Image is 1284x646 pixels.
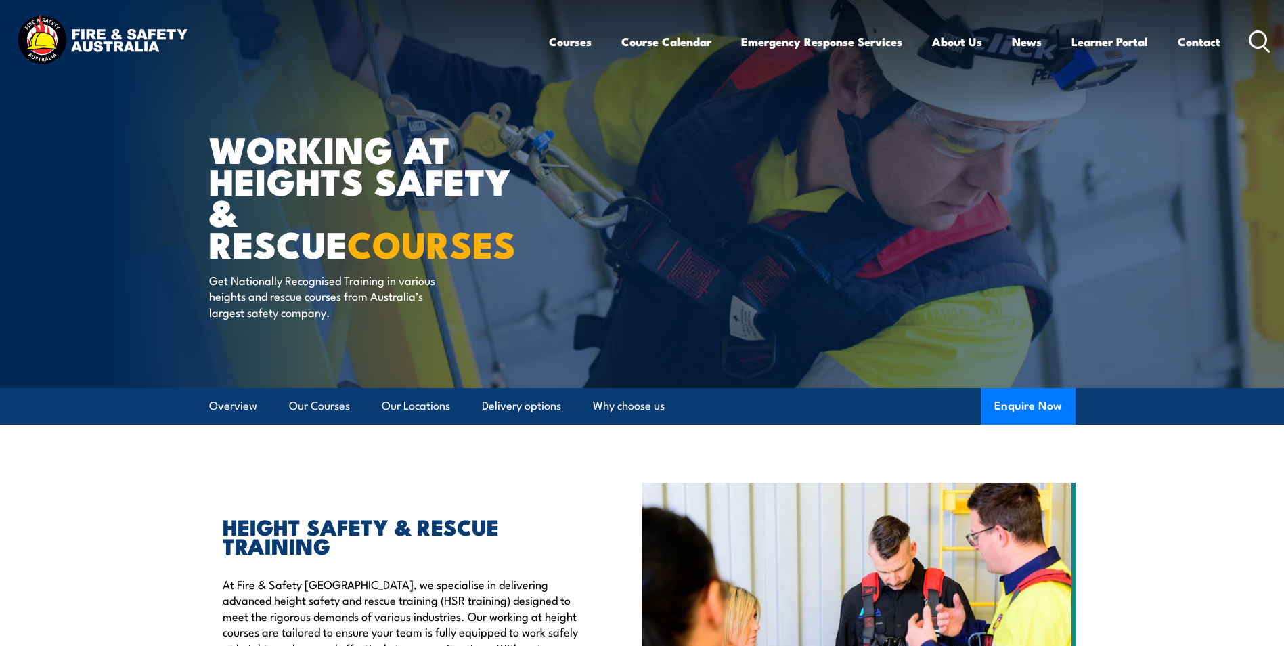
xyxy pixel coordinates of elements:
[347,215,516,271] strong: COURSES
[209,272,456,320] p: Get Nationally Recognised Training in various heights and rescue courses from Australia’s largest...
[482,388,561,424] a: Delivery options
[621,24,711,60] a: Course Calendar
[593,388,665,424] a: Why choose us
[741,24,902,60] a: Emergency Response Services
[209,388,257,424] a: Overview
[1071,24,1148,60] a: Learner Portal
[289,388,350,424] a: Our Courses
[209,133,544,259] h1: WORKING AT HEIGHTS SAFETY & RESCUE
[981,388,1076,425] button: Enquire Now
[223,517,580,555] h2: HEIGHT SAFETY & RESCUE TRAINING
[932,24,982,60] a: About Us
[1178,24,1220,60] a: Contact
[1012,24,1042,60] a: News
[382,388,450,424] a: Our Locations
[549,24,592,60] a: Courses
